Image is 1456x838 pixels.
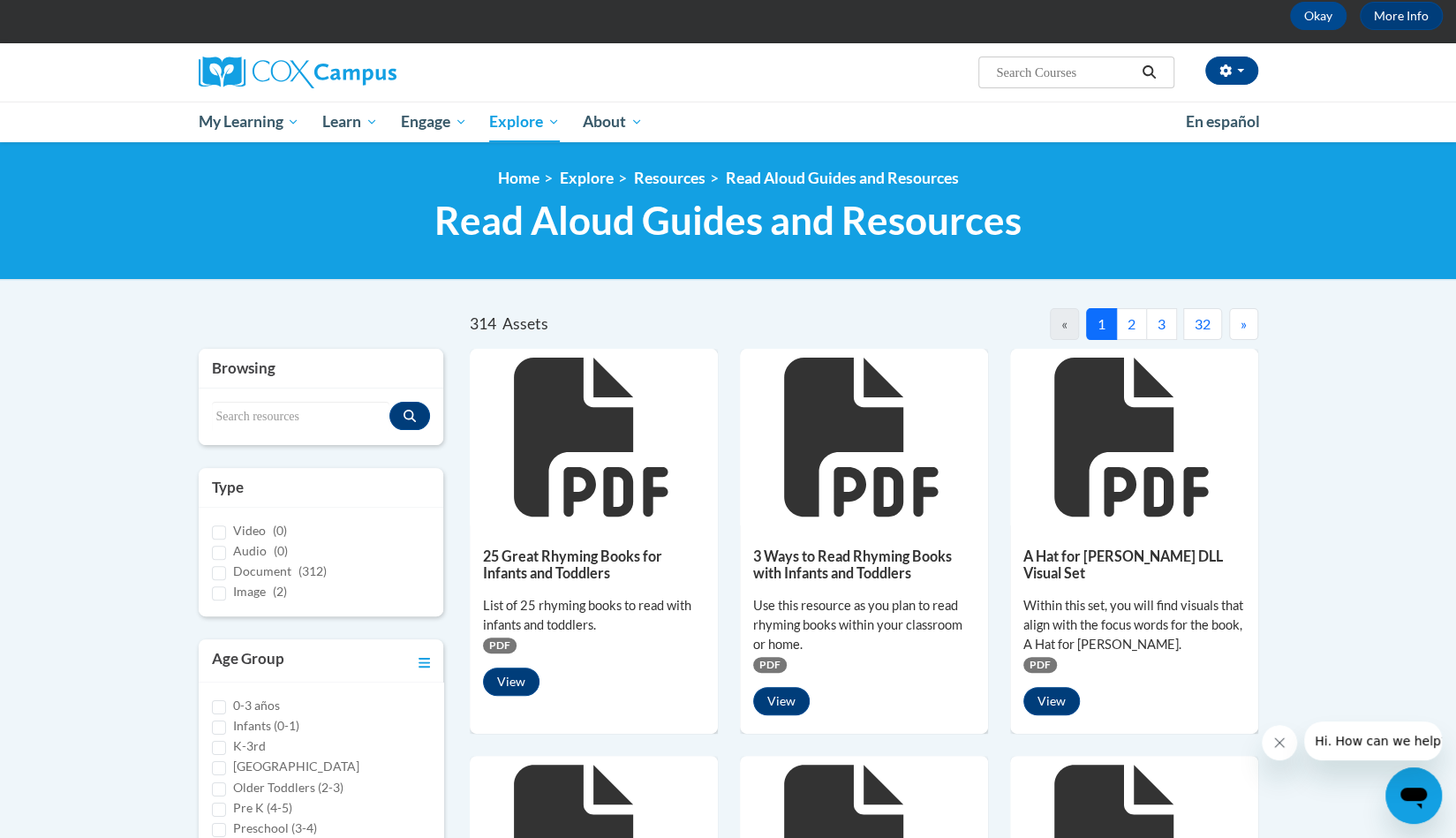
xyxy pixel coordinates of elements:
[753,596,975,654] div: Use this resource as you plan to read rhyming books within your classroom or home.
[1290,2,1347,30] button: Okay
[274,543,288,558] span: (0)
[498,169,539,187] a: Home
[401,111,467,132] span: Engage
[212,648,284,673] h3: Age Group
[233,798,292,818] label: Pre K (4-5)
[470,314,496,333] span: 314
[1023,687,1080,715] button: View
[1304,721,1442,760] iframe: Message from company
[1023,596,1245,654] div: Within this set, you will find visuals that align with the focus words for the book, A Hat for [P...
[233,819,317,838] label: Preschool (3-4)
[389,102,479,142] a: Engage
[233,696,280,715] label: 0-3 años
[571,102,654,142] a: About
[233,757,359,776] label: [GEOGRAPHIC_DATA]
[1023,547,1245,582] h5: A Hat for [PERSON_NAME] DLL Visual Set
[233,543,267,558] span: Audio
[753,657,787,673] span: PDF
[753,687,810,715] button: View
[233,736,266,756] label: K-3rd
[560,169,614,187] a: Explore
[502,314,548,333] span: Assets
[634,169,705,187] a: Resources
[298,563,327,578] span: (312)
[1241,315,1247,332] span: »
[389,402,430,430] button: Search resources
[1262,725,1297,760] iframe: Close message
[583,111,643,132] span: About
[212,358,431,379] h3: Browsing
[1385,767,1442,824] iframe: Button to launch messaging window
[187,102,312,142] a: My Learning
[1183,308,1222,340] button: 32
[1023,657,1057,673] span: PDF
[198,111,299,132] span: My Learning
[753,547,975,582] h5: 3 Ways to Read Rhyming Books with Infants and Toddlers
[1174,103,1271,140] a: En español
[483,638,517,653] span: PDF
[483,668,539,696] button: View
[1146,308,1177,340] button: 3
[199,57,396,88] img: Cox Campus
[478,102,571,142] a: Explore
[994,62,1135,83] input: Search Courses
[419,648,430,673] a: Toggle collapse
[233,563,291,578] span: Document
[212,477,431,498] h3: Type
[233,584,266,599] span: Image
[489,111,560,132] span: Explore
[483,547,705,582] h5: 25 Great Rhyming Books for Infants and Toddlers
[233,716,299,736] label: Infants (0-1)
[273,584,287,599] span: (2)
[1086,308,1117,340] button: 1
[212,402,390,432] input: Search resources
[726,169,959,187] a: Read Aloud Guides and Resources
[273,523,287,538] span: (0)
[1116,308,1147,340] button: 2
[1186,112,1260,131] span: En español
[434,197,1022,244] span: Read Aloud Guides and Resources
[172,102,1285,142] div: Main menu
[864,308,1257,340] nav: Pagination Navigation
[1135,62,1162,83] button: Search
[1360,2,1443,30] a: More Info
[233,523,266,538] span: Video
[311,102,389,142] a: Learn
[233,778,343,797] label: Older Toddlers (2-3)
[483,596,705,635] div: List of 25 rhyming books to read with infants and toddlers.
[1229,308,1258,340] button: Next
[11,12,143,26] span: Hi. How can we help?
[322,111,378,132] span: Learn
[1205,57,1258,85] button: Account Settings
[199,57,534,88] a: Cox Campus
